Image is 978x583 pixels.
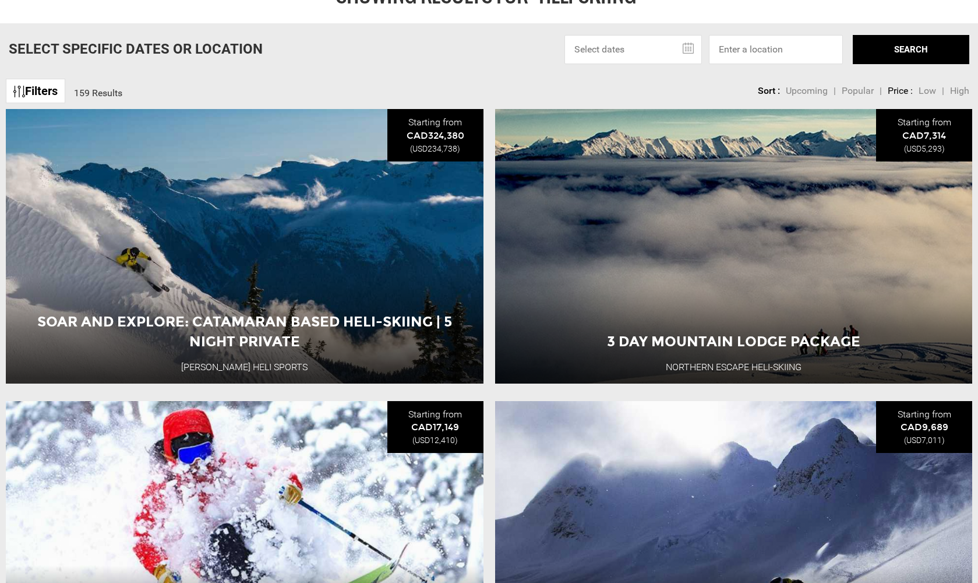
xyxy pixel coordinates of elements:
li: | [942,85,944,98]
span: Popular [842,85,874,96]
span: High [950,85,969,96]
span: Upcoming [786,85,828,96]
img: btn-icon.svg [13,86,25,97]
button: SEARCH [853,35,969,64]
p: Select Specific Dates Or Location [9,39,263,59]
li: | [880,85,882,98]
input: Select dates [564,35,702,64]
li: Sort : [758,85,780,98]
li: | [834,85,836,98]
li: Price : [888,85,913,98]
a: Filters [6,79,65,104]
input: Enter a location [709,35,843,64]
span: 159 Results [74,87,122,99]
span: Low [919,85,936,96]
